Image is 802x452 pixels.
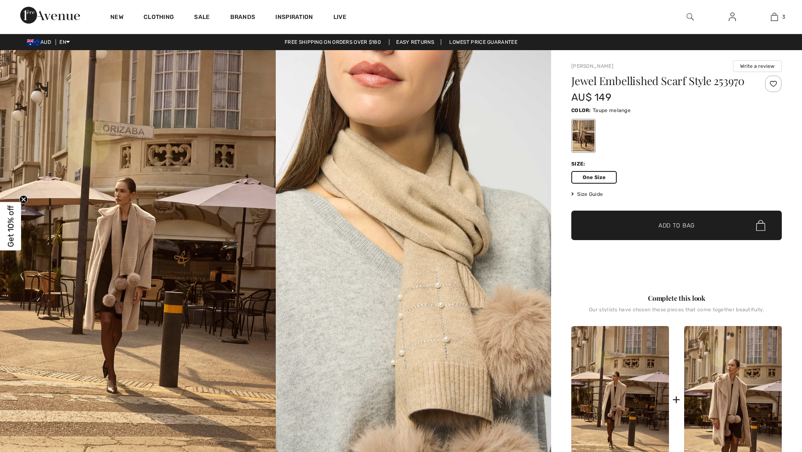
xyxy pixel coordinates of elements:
[687,12,694,22] img: search the website
[593,107,631,113] span: Taupe melange
[278,39,388,45] a: Free shipping on orders over $180
[571,190,603,198] span: Size Guide
[194,13,210,22] a: Sale
[771,12,778,22] img: My Bag
[782,13,785,21] span: 3
[27,39,54,45] span: AUD
[571,293,782,303] div: Complete this look
[571,63,613,69] a: [PERSON_NAME]
[571,171,617,184] span: One Size
[571,91,611,103] span: AU$ 149
[571,211,782,240] button: Add to Bag
[733,60,782,72] button: Write a review
[756,220,765,231] img: Bag.svg
[571,107,591,113] span: Color:
[571,160,587,168] div: Size:
[748,389,794,410] iframe: Opens a widget where you can find more information
[389,39,441,45] a: Easy Returns
[333,13,346,21] a: Live
[230,13,256,22] a: Brands
[6,205,16,247] span: Get 10% off
[571,75,747,86] h1: Jewel Embellished Scarf Style 253970
[754,12,795,22] a: 3
[19,195,28,203] button: Close teaser
[571,307,782,319] div: Our stylists have chosen these pieces that come together beautifully.
[729,12,736,22] img: My Info
[672,390,680,409] div: +
[573,120,594,152] div: Taupe melange
[275,13,313,22] span: Inspiration
[59,39,70,45] span: EN
[27,39,40,46] img: Australian Dollar
[658,221,695,230] span: Add to Bag
[442,39,524,45] a: Lowest Price Guarantee
[722,12,743,22] a: Sign In
[20,7,80,24] img: 1ère Avenue
[144,13,174,22] a: Clothing
[110,13,123,22] a: New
